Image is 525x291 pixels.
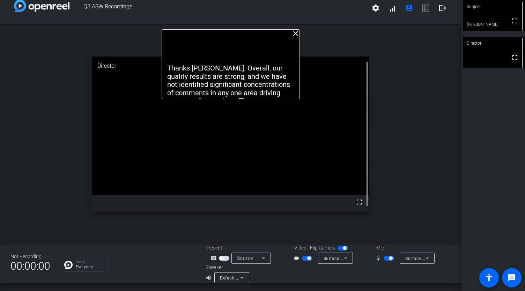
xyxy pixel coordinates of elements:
[76,265,104,269] p: Everyone
[210,254,219,262] mat-icon: screen_share_outline
[324,255,395,261] span: Surface Camera Front (045e:0990)
[355,198,363,206] mat-icon: fullscreen
[10,258,50,275] span: 00:00:00
[438,4,447,12] mat-icon: logout
[463,37,525,50] div: Director
[511,17,519,25] mat-icon: fullscreen
[485,274,493,282] mat-icon: accessibility
[167,64,295,129] p: Thanks [PERSON_NAME]. Overall, our quality results are strong, and we have not identified signifi...
[294,244,306,252] span: Video
[508,274,516,282] mat-icon: message
[405,4,413,12] mat-icon: account_box
[206,244,275,252] div: Present
[511,53,519,62] mat-icon: fullscreen
[10,253,50,260] div: Not Recording
[64,261,73,269] img: Chat Icon
[92,57,369,75] div: Director
[294,254,302,262] mat-icon: videocam_outline
[206,264,247,271] div: Speaker
[76,260,104,264] p: Group
[220,275,337,281] span: Default - Speakers (3- HP 734pm USB Audio) (03f0:08b3)
[369,244,439,252] div: Mic
[237,255,253,261] span: Source
[310,244,336,252] span: Flip Camera
[371,4,380,12] mat-icon: settings
[206,274,214,282] mat-icon: volume_up
[291,29,300,38] mat-icon: close
[375,254,384,262] mat-icon: mic_none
